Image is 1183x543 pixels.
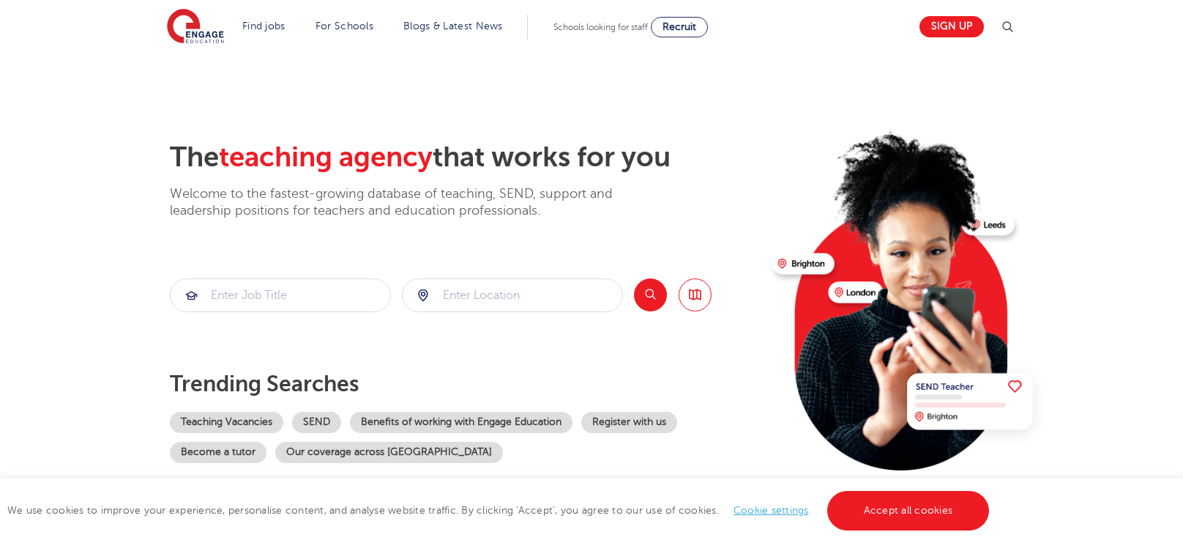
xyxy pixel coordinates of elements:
[663,21,696,32] span: Recruit
[275,442,503,463] a: Our coverage across [GEOGRAPHIC_DATA]
[219,141,433,173] span: teaching agency
[403,21,503,32] a: Blogs & Latest News
[171,279,390,311] input: Submit
[651,17,708,37] a: Recruit
[634,278,667,311] button: Search
[170,185,653,220] p: Welcome to the fastest-growing database of teaching, SEND, support and leadership positions for t...
[170,442,266,463] a: Become a tutor
[919,16,984,37] a: Sign up
[170,141,761,174] h2: The that works for you
[170,278,391,312] div: Submit
[553,22,648,32] span: Schools looking for staff
[242,21,286,32] a: Find jobs
[581,412,677,433] a: Register with us
[170,412,283,433] a: Teaching Vacancies
[7,505,993,516] span: We use cookies to improve your experience, personalise content, and analyse website traffic. By c...
[170,371,761,397] p: Trending searches
[167,9,224,45] img: Engage Education
[316,21,373,32] a: For Schools
[350,412,572,433] a: Benefits of working with Engage Education
[402,278,623,312] div: Submit
[734,505,809,516] a: Cookie settings
[827,491,990,531] a: Accept all cookies
[292,412,341,433] a: SEND
[403,279,622,311] input: Submit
